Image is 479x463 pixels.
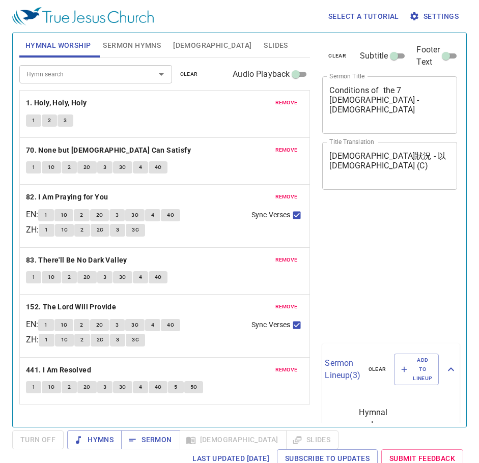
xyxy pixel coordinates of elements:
[80,225,83,235] span: 2
[83,273,91,282] span: 2C
[180,70,198,79] span: clear
[407,7,463,26] button: Settings
[125,209,145,221] button: 3C
[26,254,129,267] button: 83. There'll Be No Dark Valley
[26,114,41,127] button: 1
[126,224,145,236] button: 3C
[26,364,91,377] b: 441. I Am Resolved
[39,224,54,236] button: 1
[116,211,119,220] span: 3
[329,151,450,180] textarea: [DEMOGRAPHIC_DATA]狀況 - 以[DEMOGRAPHIC_DATA] (C)
[32,383,35,392] span: 1
[269,301,304,313] button: remove
[42,381,61,393] button: 1C
[369,365,386,374] span: clear
[233,68,290,80] span: Audio Playback
[68,273,71,282] span: 2
[77,271,97,283] button: 2C
[113,271,132,283] button: 3C
[275,365,298,374] span: remove
[325,357,360,382] p: Sermon Lineup ( 3 )
[97,335,104,344] span: 2C
[91,224,110,236] button: 2C
[26,319,38,331] p: EN :
[251,320,290,330] span: Sync Verses
[58,114,73,127] button: 3
[103,39,161,52] span: Sermon Hymns
[110,334,125,346] button: 3
[80,321,83,330] span: 2
[131,321,138,330] span: 3C
[55,224,74,236] button: 1C
[145,209,160,221] button: 4
[74,209,89,221] button: 2
[174,383,177,392] span: 5
[269,144,304,156] button: remove
[62,271,77,283] button: 2
[264,39,288,52] span: Slides
[113,381,132,393] button: 3C
[97,225,104,235] span: 2C
[39,334,54,346] button: 1
[26,191,108,204] b: 82. I Am Praying for You
[110,224,125,236] button: 3
[109,319,125,331] button: 3
[77,161,97,173] button: 2C
[55,334,74,346] button: 1C
[362,363,392,375] button: clear
[119,273,126,282] span: 3C
[155,383,162,392] span: 4C
[74,334,90,346] button: 2
[48,383,55,392] span: 1C
[38,209,53,221] button: 1
[168,381,183,393] button: 5
[190,383,198,392] span: 5C
[275,146,298,155] span: remove
[322,50,352,62] button: clear
[80,335,83,344] span: 2
[64,116,67,125] span: 3
[133,381,148,393] button: 4
[45,225,48,235] span: 1
[329,85,450,124] textarea: Conditions of the 7 [DEMOGRAPHIC_DATA] - [DEMOGRAPHIC_DATA]
[62,381,77,393] button: 2
[26,209,38,221] p: EN :
[121,430,180,449] button: Sermon
[12,7,154,25] img: True Jesus Church
[74,319,89,331] button: 2
[155,163,162,172] span: 4C
[151,211,154,220] span: 4
[275,98,298,107] span: remove
[125,319,145,331] button: 3C
[103,163,106,172] span: 3
[119,163,126,172] span: 3C
[251,210,290,220] span: Sync Verses
[32,116,35,125] span: 1
[173,39,251,52] span: [DEMOGRAPHIC_DATA]
[90,319,109,331] button: 2C
[83,383,91,392] span: 2C
[116,321,119,330] span: 3
[26,301,118,313] button: 152. The Lord Will Provide
[96,321,103,330] span: 2C
[149,271,168,283] button: 4C
[161,209,180,221] button: 4C
[411,10,459,23] span: Settings
[324,7,403,26] button: Select a tutorial
[269,97,304,109] button: remove
[97,381,112,393] button: 3
[26,254,127,267] b: 83. There'll Be No Dark Valley
[61,211,68,220] span: 1C
[26,364,93,377] button: 441. I Am Resolved
[318,200,431,339] iframe: from-child
[167,211,174,220] span: 4C
[74,224,90,236] button: 2
[26,381,41,393] button: 1
[32,273,35,282] span: 1
[68,383,71,392] span: 2
[145,319,160,331] button: 4
[275,255,298,265] span: remove
[61,335,68,344] span: 1C
[32,163,35,172] span: 1
[67,430,122,449] button: Hymns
